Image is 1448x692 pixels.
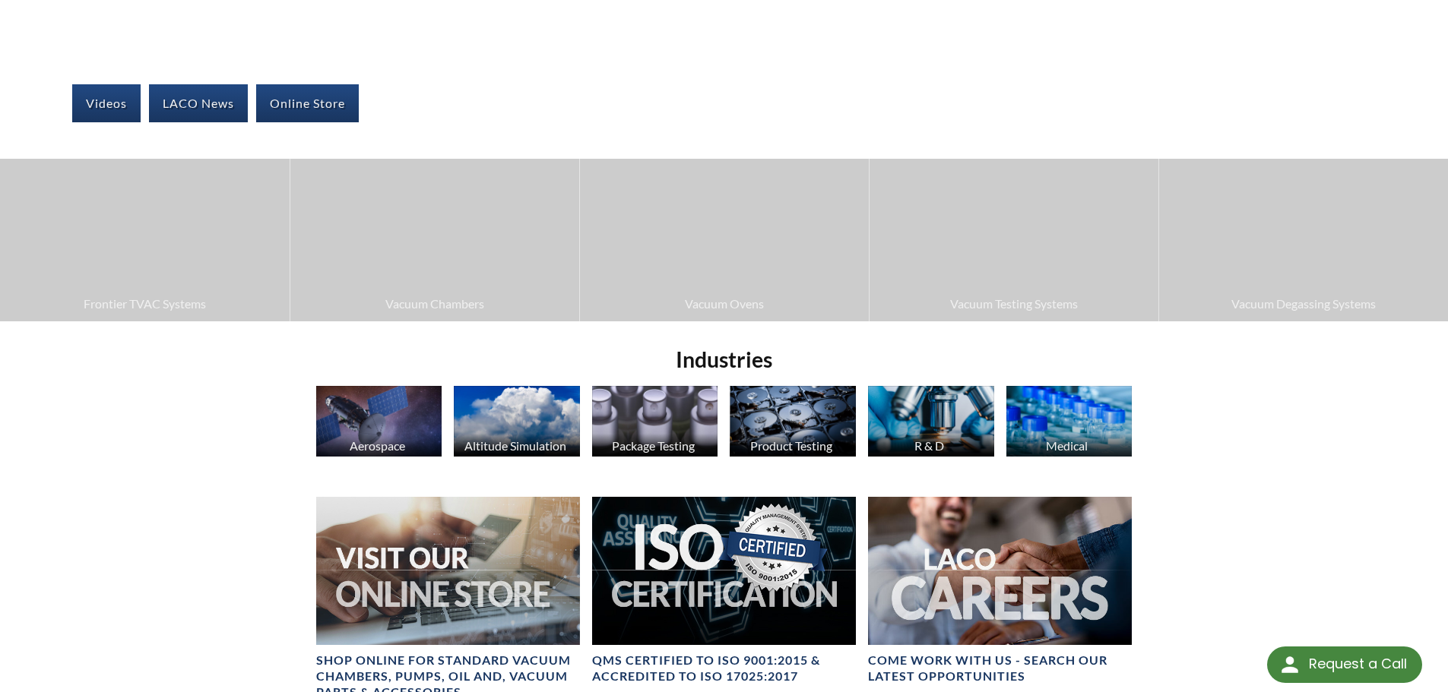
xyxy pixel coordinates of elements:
[1159,159,1448,321] a: Vacuum Degassing Systems
[316,386,442,460] a: Aerospace Satellite image
[1167,294,1440,314] span: Vacuum Degassing Systems
[592,497,856,684] a: ISO Certification headerQMS CERTIFIED to ISO 9001:2015 & Accredited to ISO 17025:2017
[1267,646,1422,683] div: Request a Call
[1006,386,1133,460] a: Medical Medication Bottles image
[590,438,717,453] div: Package Testing
[730,386,856,460] a: Product Testing Hard Drives image
[8,294,282,314] span: Frontier TVAC Systems
[588,294,861,314] span: Vacuum Ovens
[730,386,856,457] img: Hard Drives image
[72,84,141,122] a: Videos
[592,386,718,460] a: Package Testing Perfume Bottles image
[870,159,1158,321] a: Vacuum Testing Systems
[866,438,993,453] div: R & D
[592,386,718,457] img: Perfume Bottles image
[868,497,1132,684] a: Header for LACO Careers OpportunitiesCOME WORK WITH US - SEARCH OUR LATEST OPPORTUNITIES
[1278,653,1302,677] img: round button
[868,386,994,460] a: R & D Microscope image
[592,653,856,684] h4: QMS CERTIFIED to ISO 9001:2015 & Accredited to ISO 17025:2017
[454,386,580,460] a: Altitude Simulation Altitude Simulation, Clouds
[727,438,854,453] div: Product Testing
[580,159,869,321] a: Vacuum Ovens
[310,346,1139,374] h2: Industries
[149,84,248,122] a: LACO News
[1006,386,1133,457] img: Medication Bottles image
[1309,646,1407,681] div: Request a Call
[316,386,442,457] img: Satellite image
[314,438,441,453] div: Aerospace
[877,294,1151,314] span: Vacuum Testing Systems
[290,159,579,321] a: Vacuum Chambers
[256,84,359,122] a: Online Store
[454,386,580,457] img: Altitude Simulation, Clouds
[298,294,572,314] span: Vacuum Chambers
[452,438,578,453] div: Altitude Simulation
[868,653,1132,684] h4: COME WORK WITH US - SEARCH OUR LATEST OPPORTUNITIES
[868,386,994,457] img: Microscope image
[1004,438,1131,453] div: Medical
